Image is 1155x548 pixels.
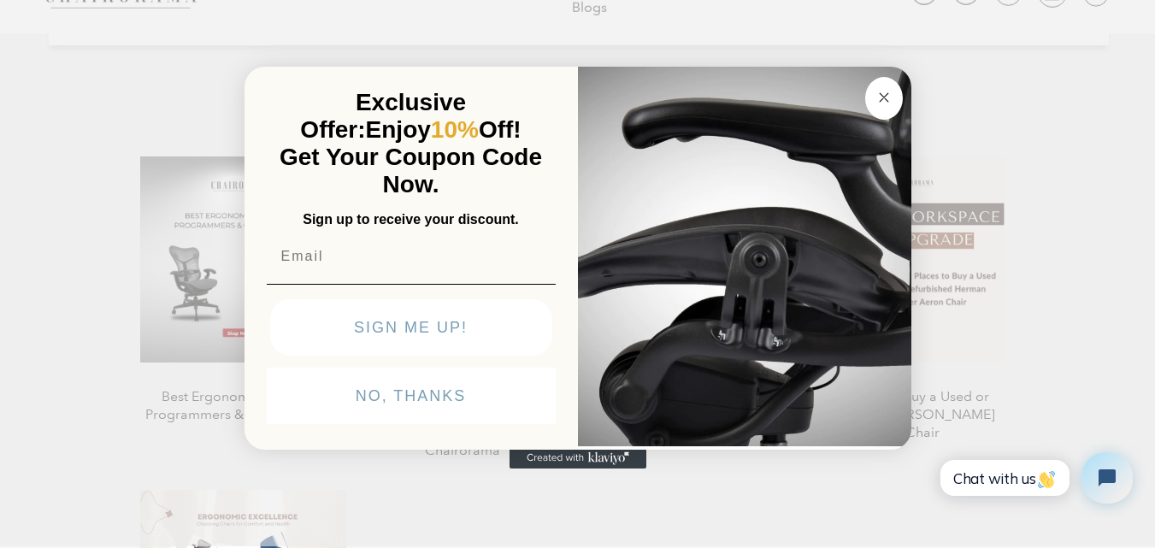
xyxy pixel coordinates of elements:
[865,77,903,120] button: Close dialog
[303,212,518,227] span: Sign up to receive your discount.
[270,299,552,356] button: SIGN ME UP!
[578,63,911,446] img: 92d77583-a095-41f6-84e7-858462e0427a.jpeg
[431,116,479,143] span: 10%
[280,144,542,197] span: Get Your Coupon Code Now.
[267,239,556,274] input: Email
[267,284,556,285] img: underline
[922,438,1147,518] iframe: Tidio Chat
[300,89,466,143] span: Exclusive Offer:
[366,116,522,143] span: Enjoy Off!
[267,368,556,424] button: NO, THANKS
[510,448,646,468] a: Created with Klaviyo - opens in a new tab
